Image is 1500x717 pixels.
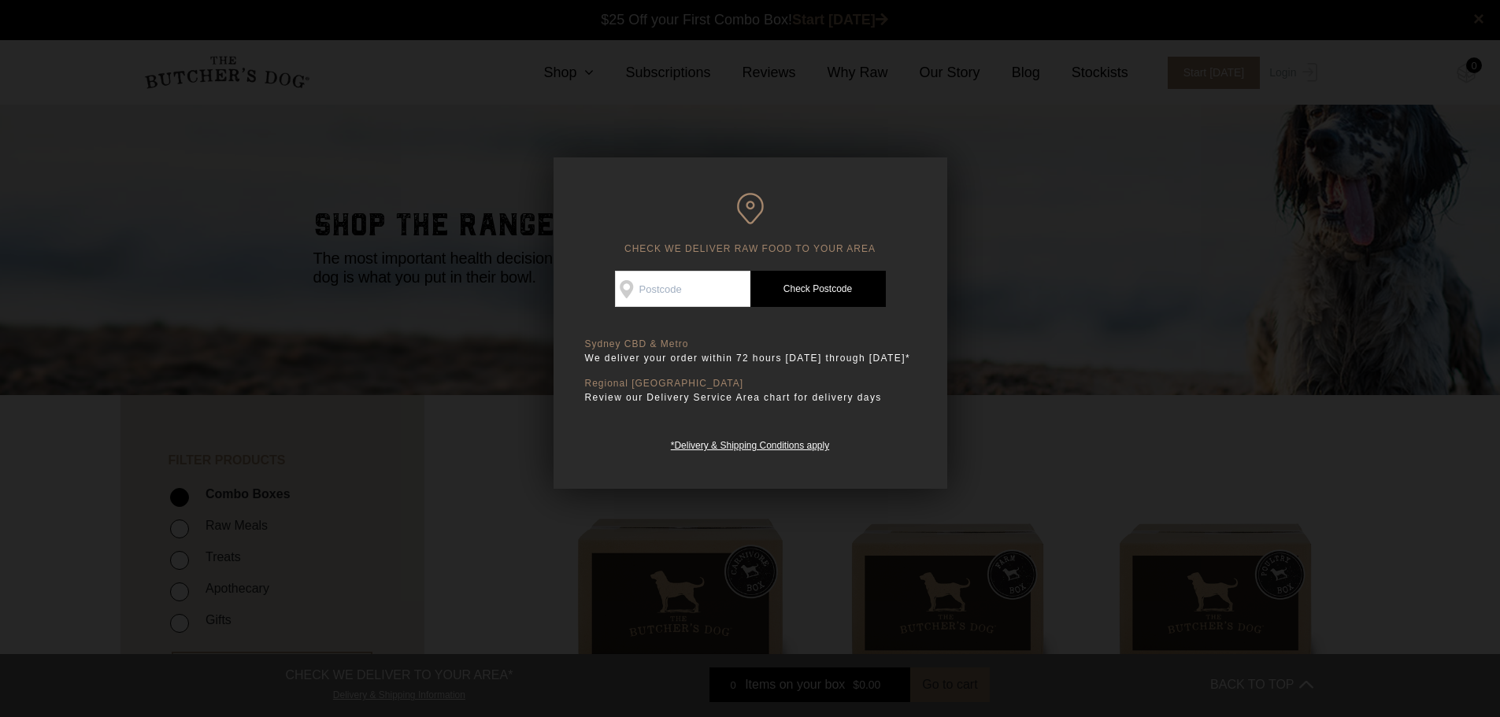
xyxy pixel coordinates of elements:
[585,193,916,255] h6: CHECK WE DELIVER RAW FOOD TO YOUR AREA
[585,338,916,350] p: Sydney CBD & Metro
[585,390,916,405] p: Review our Delivery Service Area chart for delivery days
[585,378,916,390] p: Regional [GEOGRAPHIC_DATA]
[671,436,829,451] a: *Delivery & Shipping Conditions apply
[585,350,916,366] p: We deliver your order within 72 hours [DATE] through [DATE]*
[750,271,886,307] a: Check Postcode
[615,271,750,307] input: Postcode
